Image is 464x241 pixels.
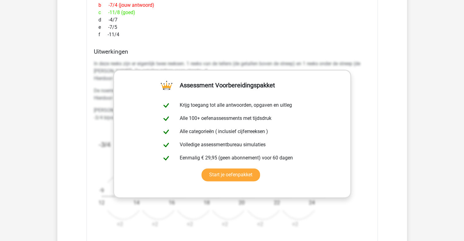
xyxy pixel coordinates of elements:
text: 18 [203,199,209,206]
text: -9 [99,187,104,193]
div: -7/5 [94,24,370,31]
text: +2 [292,221,298,227]
span: c [98,9,108,16]
p: [PERSON_NAME] goed hoe je de breuken in de reeks moet herschrijven om het patroon te herkennen. -... [94,107,370,121]
p: De noemers gaan steeds: +2 Hierdoor ontstaat de volgende reeks: [12, 14, 16, 18, 20, 22, 24] [94,87,370,102]
text: 16 [168,199,174,206]
div: -11/8 (goed) [94,9,370,16]
h4: Uitwerkingen [94,48,370,55]
text: +2 [117,221,123,227]
a: Start je oefenpakket [201,168,260,181]
span: d [98,16,109,24]
span: f [98,31,108,38]
div: -11/4 [94,31,370,38]
text: +2 [222,221,228,227]
text: 22 [274,199,280,206]
span: e [98,24,108,31]
text: +2 [152,221,158,227]
p: In deze reeks zijn er eigenlijk twee reeksen. 1 reeks van de tellers (de getallen boven de streep... [94,60,370,82]
text: 14 [133,199,140,206]
text: +2 [187,221,193,227]
text: 12 [98,199,105,206]
div: -4/7 [94,16,370,24]
text: +2 [257,221,263,227]
div: -7/4 (jouw antwoord) [94,2,370,9]
text: 20 [239,199,245,206]
span: b [98,2,109,9]
text: 24 [309,199,315,206]
tspan: -3/4 [98,140,111,148]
